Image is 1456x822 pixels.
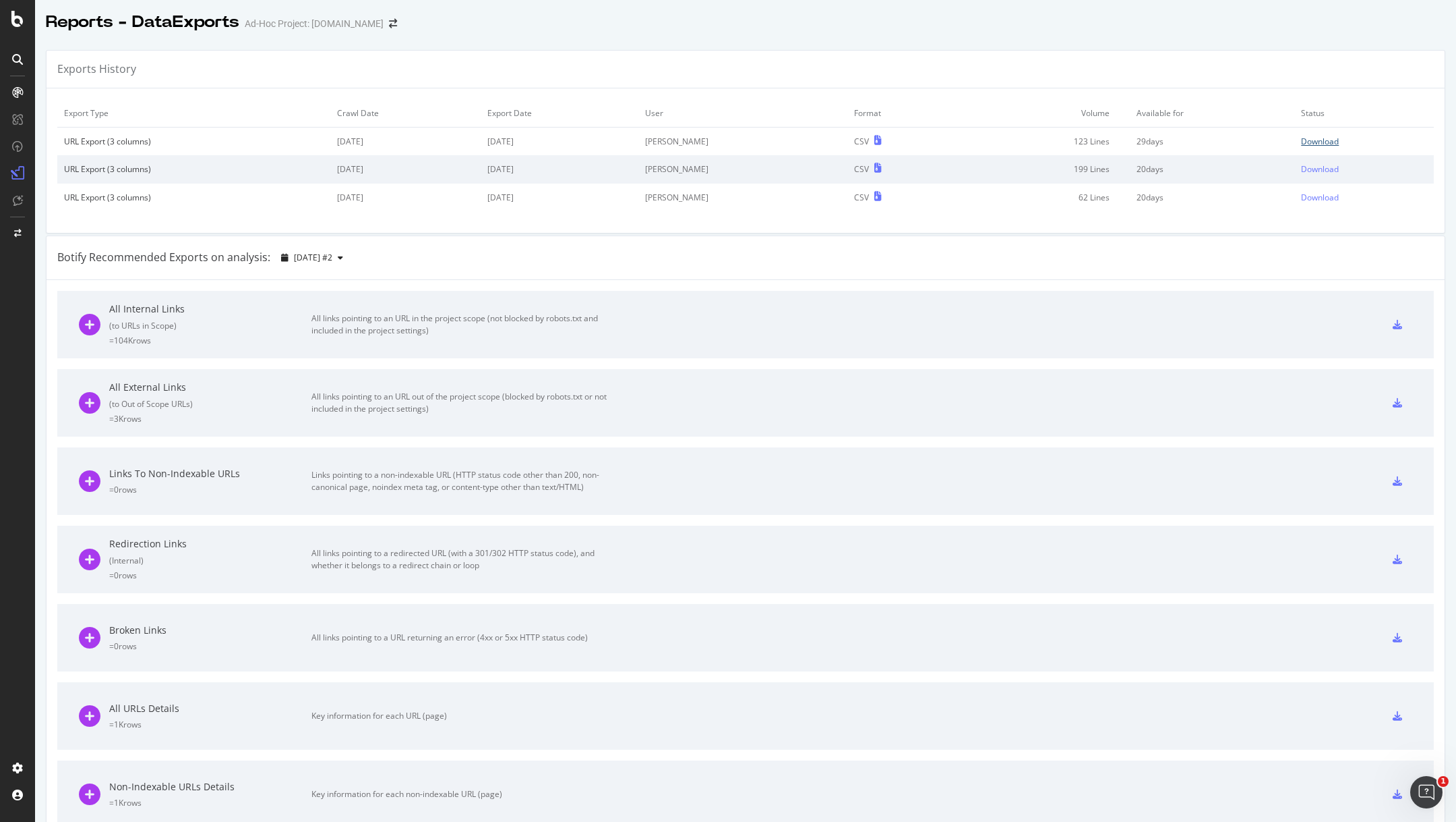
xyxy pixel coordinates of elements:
div: All Internal Links [109,302,311,316]
td: 199 Lines [959,155,1130,183]
td: Format [847,99,959,128]
div: All links pointing to an URL in the project scope (not blocked by robots.txt and included in the ... [311,312,615,337]
div: ( to URLs in Scope ) [109,320,311,331]
td: Volume [959,99,1130,128]
td: Status [1294,99,1434,128]
div: URL Export (3 columns) [64,163,324,175]
td: [DATE] [330,184,481,211]
div: csv-export [1393,711,1402,721]
div: = 104K rows [109,335,311,346]
iframe: Intercom live chat [1410,776,1443,809]
td: Export Type [57,99,330,128]
div: All links pointing to a URL returning an error (4xx or 5xx HTTP status code) [311,632,615,644]
div: ( Internal ) [109,555,311,566]
td: Export Date [481,99,638,128]
td: Crawl Date [330,99,481,128]
a: Download [1301,136,1427,147]
div: Broken Links [109,624,311,637]
div: = 0 rows [109,570,311,581]
div: CSV [854,163,869,175]
div: Exports History [57,61,136,77]
div: Key information for each URL (page) [311,710,615,722]
span: 2025 Sep. 4th #2 [294,252,332,263]
div: csv-export [1393,476,1402,486]
td: 20 days [1130,155,1295,183]
div: CSV [854,192,869,203]
td: 29 days [1130,128,1295,156]
div: csv-export [1393,555,1402,564]
div: csv-export [1393,790,1402,799]
div: All links pointing to an URL out of the project scope (blocked by robots.txt or not included in t... [311,391,615,415]
div: CSV [854,136,869,147]
div: All links pointing to a redirected URL (with a 301/302 HTTP status code), and whether it belongs ... [311,547,615,572]
div: csv-export [1393,633,1402,642]
td: [PERSON_NAME] [638,128,847,156]
td: [DATE] [481,128,638,156]
div: = 3K rows [109,413,311,424]
td: [DATE] [330,128,481,156]
td: [PERSON_NAME] [638,155,847,183]
td: User [638,99,847,128]
button: [DATE] #2 [276,247,348,269]
div: Key information for each non-indexable URL (page) [311,788,615,800]
div: Ad-Hoc Project: [DOMAIN_NAME] [245,17,384,30]
div: URL Export (3 columns) [64,136,324,147]
div: Links pointing to a non-indexable URL (HTTP status code other than 200, non-canonical page, noind... [311,469,615,493]
div: = 0 rows [109,484,311,495]
div: = 0 rows [109,640,311,652]
div: Botify Recommended Exports on analysis: [57,250,270,265]
div: csv-export [1393,398,1402,408]
div: Download [1301,163,1339,175]
div: Download [1301,136,1339,147]
div: = 1K rows [109,797,311,809]
div: = 1K rows [109,719,311,730]
td: [DATE] [481,155,638,183]
div: All URLs Details [109,702,311,715]
td: [PERSON_NAME] [638,184,847,211]
div: Redirection Links [109,537,311,551]
td: Available for [1130,99,1295,128]
td: [DATE] [481,184,638,211]
div: URL Export (3 columns) [64,192,324,203]
td: 62 Lines [959,184,1130,211]
td: 123 Lines [959,128,1130,156]
td: 20 days [1130,184,1295,211]
a: Download [1301,192,1427,203]
div: csv-export [1393,320,1402,329]
div: arrow-right-arrow-left [389,19,397,28]
div: Download [1301,192,1339,203]
span: 1 [1438,776,1449,787]
a: Download [1301,163,1427,175]
div: ( to Out of Scope URLs ) [109,398,311,410]
div: Reports - DataExports [46,11,239,34]
td: [DATE] [330,155,481,183]
div: Non-Indexable URLs Details [109,780,311,794]
div: All External Links [109,381,311,394]
div: Links To Non-Indexable URLs [109,467,311,481]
